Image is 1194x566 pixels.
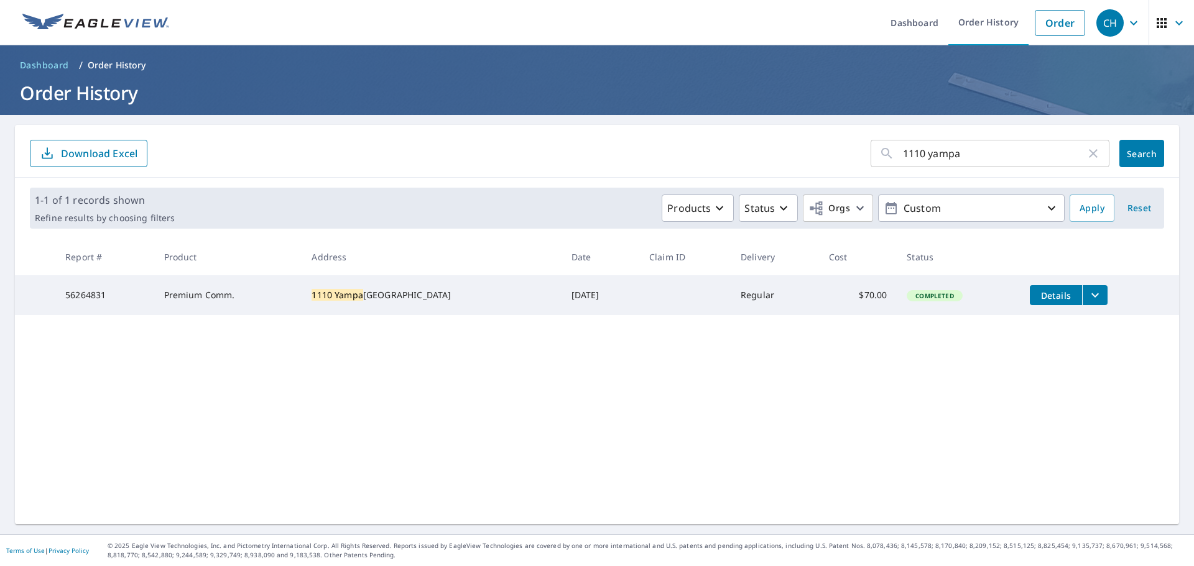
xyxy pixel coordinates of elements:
span: Completed [908,291,961,300]
button: Orgs [803,194,873,222]
th: Address [302,239,561,275]
td: [DATE] [562,275,639,315]
p: Products [667,201,711,216]
th: Date [562,239,639,275]
p: Custom [899,198,1044,219]
div: [GEOGRAPHIC_DATA] [312,289,551,301]
button: filesDropdownBtn-56264831 [1082,285,1108,305]
th: Claim ID [639,239,731,275]
p: Refine results by choosing filters [35,212,175,224]
p: 1-1 of 1 records shown [35,193,175,208]
button: Products [662,194,734,222]
span: Apply [1080,201,1104,216]
li: / [79,58,83,73]
span: Reset [1124,201,1154,216]
a: Order [1035,10,1085,36]
a: Privacy Policy [49,546,89,555]
span: Dashboard [20,59,69,71]
p: Download Excel [61,147,137,160]
input: Address, Report #, Claim ID, etc. [903,136,1086,171]
mark: 1110 Yampa [312,289,363,301]
h1: Order History [15,80,1179,106]
th: Cost [819,239,897,275]
th: Product [154,239,302,275]
button: Status [739,194,798,222]
span: Search [1129,148,1154,160]
th: Status [897,239,1020,275]
p: Status [744,201,775,216]
button: Search [1119,140,1164,167]
a: Terms of Use [6,546,45,555]
div: CH [1096,9,1124,37]
button: Custom [878,194,1065,222]
th: Report # [55,239,154,275]
p: | [6,547,89,554]
td: $70.00 [819,275,897,315]
button: Download Excel [30,140,147,167]
td: Premium Comm. [154,275,302,315]
img: EV Logo [22,14,169,32]
span: Orgs [808,201,850,216]
th: Delivery [731,239,819,275]
a: Dashboard [15,55,74,75]
p: © 2025 Eagle View Technologies, Inc. and Pictometry International Corp. All Rights Reserved. Repo... [108,541,1188,560]
span: Details [1037,290,1075,301]
nav: breadcrumb [15,55,1179,75]
button: Reset [1119,194,1159,222]
p: Order History [88,59,146,71]
td: Regular [731,275,819,315]
button: detailsBtn-56264831 [1030,285,1082,305]
button: Apply [1070,194,1114,222]
td: 56264831 [55,275,154,315]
